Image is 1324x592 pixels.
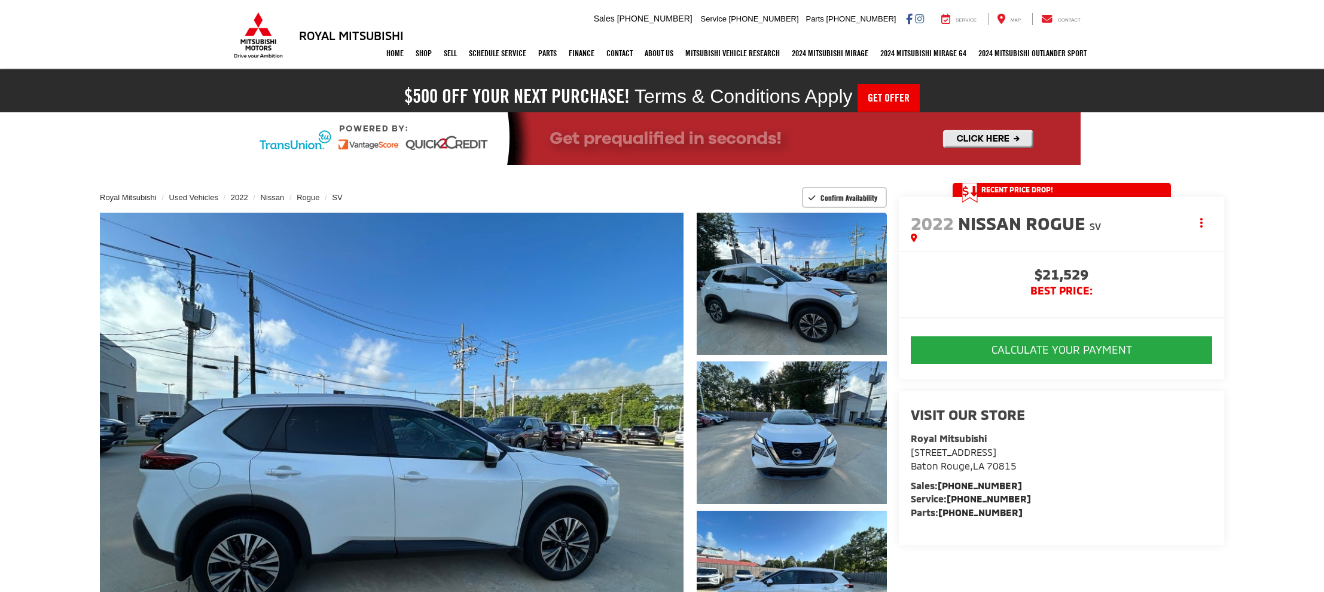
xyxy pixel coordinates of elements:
span: Nissan Rogue [958,212,1090,234]
a: Parts: Opens in a new tab [532,38,563,68]
a: [STREET_ADDRESS] Baton Rouge,LA 70815 [911,446,1017,471]
a: 2024 Mitsubishi Mirage G4 [874,38,972,68]
span: $21,529 [911,267,1212,285]
img: 2022 Nissan Rogue SV [694,360,889,506]
span: [STREET_ADDRESS] [911,446,996,458]
a: 2024 Mitsubishi Mirage [786,38,874,68]
a: Rogue [297,193,319,202]
span: 2022 [911,212,954,234]
a: Royal Mitsubishi [100,193,157,202]
span: [PHONE_NUMBER] [729,14,799,23]
span: Sales [594,14,615,23]
a: [PHONE_NUMBER] [938,480,1022,491]
strong: Royal Mitsubishi [911,433,987,444]
a: Schedule Service: Opens in a new tab [463,38,532,68]
span: , [911,460,1017,471]
a: Nissan [261,193,285,202]
a: Get Price Drop Alert Recent Price Drop! [953,183,1171,197]
h2: Visit our Store [911,407,1212,422]
span: Get Price Drop Alert [962,183,978,203]
a: Contact [1032,13,1090,25]
a: Expand Photo 1 [697,213,887,355]
span: SV [1090,220,1101,232]
a: Service [932,13,986,25]
a: Map [988,13,1030,25]
a: Sell [438,38,463,68]
h3: Royal Mitsubishi [299,29,404,42]
span: dropdown dots [1200,218,1203,228]
a: Home [380,38,410,68]
strong: Sales: [911,480,1022,491]
a: 2024 Mitsubishi Outlander SPORT [972,38,1093,68]
img: Mitsubishi [231,12,285,59]
a: Contact [600,38,639,68]
strong: Parts: [911,507,1023,518]
a: Mitsubishi Vehicle Research [679,38,786,68]
span: Service [701,14,727,23]
a: Instagram: Click to visit our Instagram page [915,14,924,23]
span: [PHONE_NUMBER] [617,14,692,23]
img: Quick2Credit [243,112,1081,165]
a: SV [332,193,342,202]
span: [PHONE_NUMBER] [826,14,896,23]
a: Shop [410,38,438,68]
span: Recent Price Drop! [981,185,1053,195]
a: 2022 [231,193,248,202]
img: 2022 Nissan Rogue SV [694,211,889,357]
span: Baton Rouge [911,460,970,471]
span: LA [973,460,984,471]
span: 70815 [987,460,1017,471]
span: Parts [806,14,823,23]
a: Facebook: Click to visit our Facebook page [906,14,913,23]
a: Finance [563,38,600,68]
span: BEST PRICE: [911,285,1212,297]
a: Get Offer [858,84,920,112]
a: [PHONE_NUMBER] [938,507,1023,518]
a: Used Vehicles [169,193,218,202]
a: About Us [639,38,679,68]
button: CALCULATE YOUR PAYMENT [911,336,1212,364]
strong: Service: [911,493,1031,504]
a: [PHONE_NUMBER] [947,493,1031,504]
span: Map [1011,17,1021,23]
h2: $500 off your next purchase! [404,88,630,105]
span: Contact [1058,17,1081,23]
span: Service [956,17,977,23]
span: Confirm Availability [820,193,877,203]
span: Terms & Conditions Apply [634,85,853,107]
button: Actions [1191,213,1212,234]
button: Confirm Availability [802,187,887,208]
a: Expand Photo 2 [697,361,887,504]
